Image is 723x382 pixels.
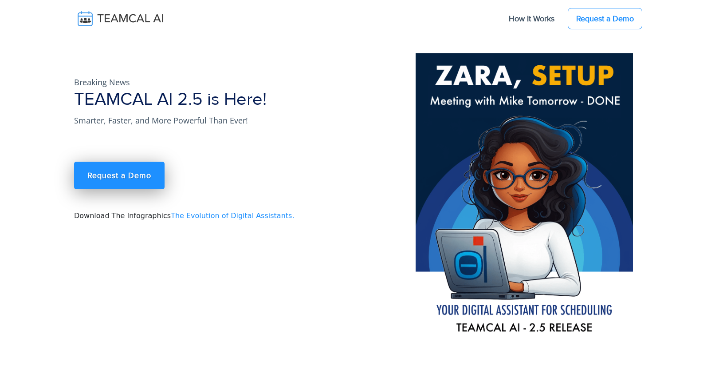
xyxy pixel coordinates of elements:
[416,53,633,338] img: pic
[74,76,340,89] p: Breaking News
[69,53,410,360] div: Download The Infographics
[74,162,165,189] a: Request a Demo
[171,211,294,220] a: The Evolution of Digital Assistants.
[74,89,405,110] h1: TEAMCAL AI 2.5 is Here!
[568,8,642,29] a: Request a Demo
[74,114,340,127] p: Smarter, Faster, and More Powerful Than Ever!
[500,9,563,28] a: How It Works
